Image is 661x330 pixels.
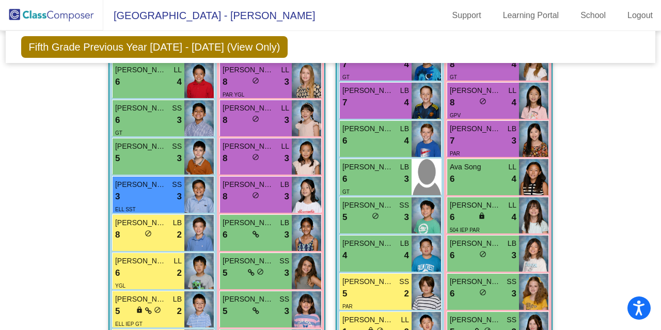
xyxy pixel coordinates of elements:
span: [PERSON_NAME] [342,276,394,287]
span: [PERSON_NAME] [450,200,501,211]
span: 7 [342,58,347,71]
span: LL [174,256,182,266]
span: [PERSON_NAME] [450,315,501,325]
span: do_not_disturb_alt [252,153,259,161]
span: 4 [404,249,409,262]
span: SS [507,315,516,325]
span: LB [400,238,409,249]
span: 4 [512,96,516,109]
span: 8 [450,96,454,109]
span: LL [174,65,182,75]
span: 3 [115,190,120,203]
span: LB [508,123,516,134]
span: 6 [450,287,454,301]
a: School [572,7,614,24]
span: 6 [450,172,454,186]
span: [PERSON_NAME] [450,276,501,287]
span: 8 [223,190,227,203]
span: lock [478,212,485,219]
span: 4 [512,211,516,224]
span: do_not_disturb_alt [145,230,152,237]
span: [PERSON_NAME] [223,103,274,114]
span: 8 [223,75,227,89]
span: lock [136,306,143,313]
span: [PERSON_NAME] [342,200,394,211]
span: 6 [342,172,347,186]
span: 3 [177,190,182,203]
span: 4 [177,75,182,89]
span: LB [400,123,409,134]
span: do_not_disturb_alt [479,289,486,296]
span: [PERSON_NAME] [115,179,167,190]
span: do_not_disturb_alt [154,306,161,313]
span: 6 [342,134,347,148]
span: 5 [115,152,120,165]
span: 5 [342,211,347,224]
a: Support [444,7,490,24]
span: [PERSON_NAME] [342,238,394,249]
span: SS [279,256,289,266]
span: 3 [285,266,289,280]
span: SS [279,294,289,305]
span: 3 [177,114,182,127]
span: LL [508,162,516,172]
span: PAR [342,304,353,309]
span: PAR [450,151,460,156]
span: 5 [115,305,120,318]
span: LL [401,315,409,325]
span: 8 [223,114,227,127]
span: LB [280,179,289,190]
span: 4 [404,96,409,109]
span: GT [115,130,122,136]
span: 2 [404,287,409,301]
span: YGL [115,283,125,289]
span: 7 [342,96,347,109]
span: LB [400,162,409,172]
span: LB [400,85,409,96]
span: [PERSON_NAME] Song [115,294,167,305]
span: LB [508,238,516,249]
span: 6 [115,114,120,127]
span: [PERSON_NAME] [115,65,167,75]
span: [PERSON_NAME] [223,217,274,228]
span: GPV [450,113,461,118]
span: [PERSON_NAME] [223,294,274,305]
span: do_not_disturb_alt [252,77,259,84]
span: 3 [285,228,289,242]
span: [PERSON_NAME] [223,141,274,152]
span: Fifth Grade Previous Year [DATE] - [DATE] (View Only) [21,36,288,58]
span: [PERSON_NAME] [342,123,394,134]
span: LB [280,217,289,228]
span: 4 [512,58,516,71]
span: do_not_disturb_alt [372,212,379,219]
span: do_not_disturb_alt [257,268,264,275]
a: Learning Portal [495,7,568,24]
span: [PERSON_NAME] [450,238,501,249]
span: 2 [177,228,182,242]
span: 2 [177,266,182,280]
span: 2 [177,305,182,318]
span: LB [173,217,182,228]
span: SS [172,179,182,190]
span: 5 [342,287,347,301]
span: [PERSON_NAME] [342,85,394,96]
span: [PERSON_NAME] [342,162,394,172]
span: 8 [115,228,120,242]
span: 6 [115,75,120,89]
span: 7 [450,134,454,148]
span: 3 [285,75,289,89]
span: LL [508,85,516,96]
span: 4 [342,249,347,262]
span: GT [342,189,350,195]
span: 3 [285,152,289,165]
span: [PERSON_NAME] [223,256,274,266]
span: PAR YGL [223,92,244,98]
span: SS [399,276,409,287]
span: 3 [285,114,289,127]
span: SS [399,200,409,211]
span: do_not_disturb_alt [252,192,259,199]
span: 4 [512,172,516,186]
span: 8 [450,58,454,71]
span: 5 [223,305,227,318]
span: 3 [404,211,409,224]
